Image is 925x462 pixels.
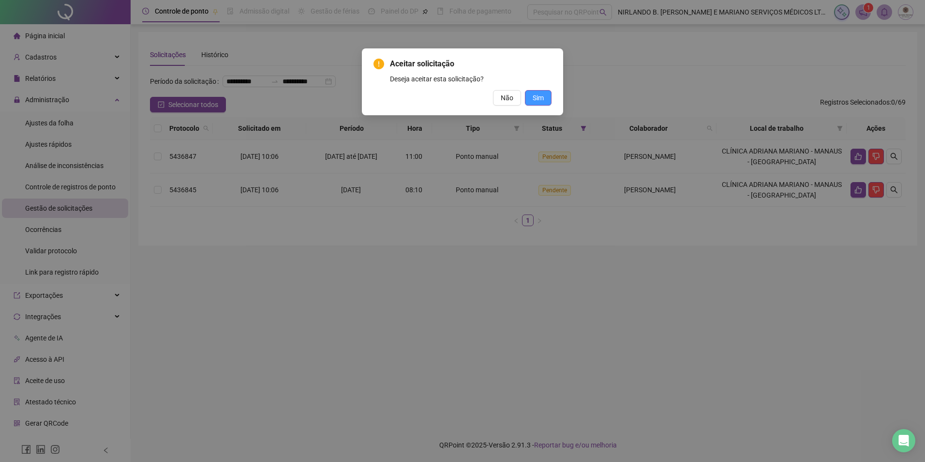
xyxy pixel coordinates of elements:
[390,58,552,70] span: Aceitar solicitação
[373,59,384,69] span: exclamation-circle
[892,429,915,452] div: Open Intercom Messenger
[390,74,552,84] div: Deseja aceitar esta solicitação?
[501,92,513,103] span: Não
[525,90,552,106] button: Sim
[533,92,544,103] span: Sim
[493,90,521,106] button: Não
